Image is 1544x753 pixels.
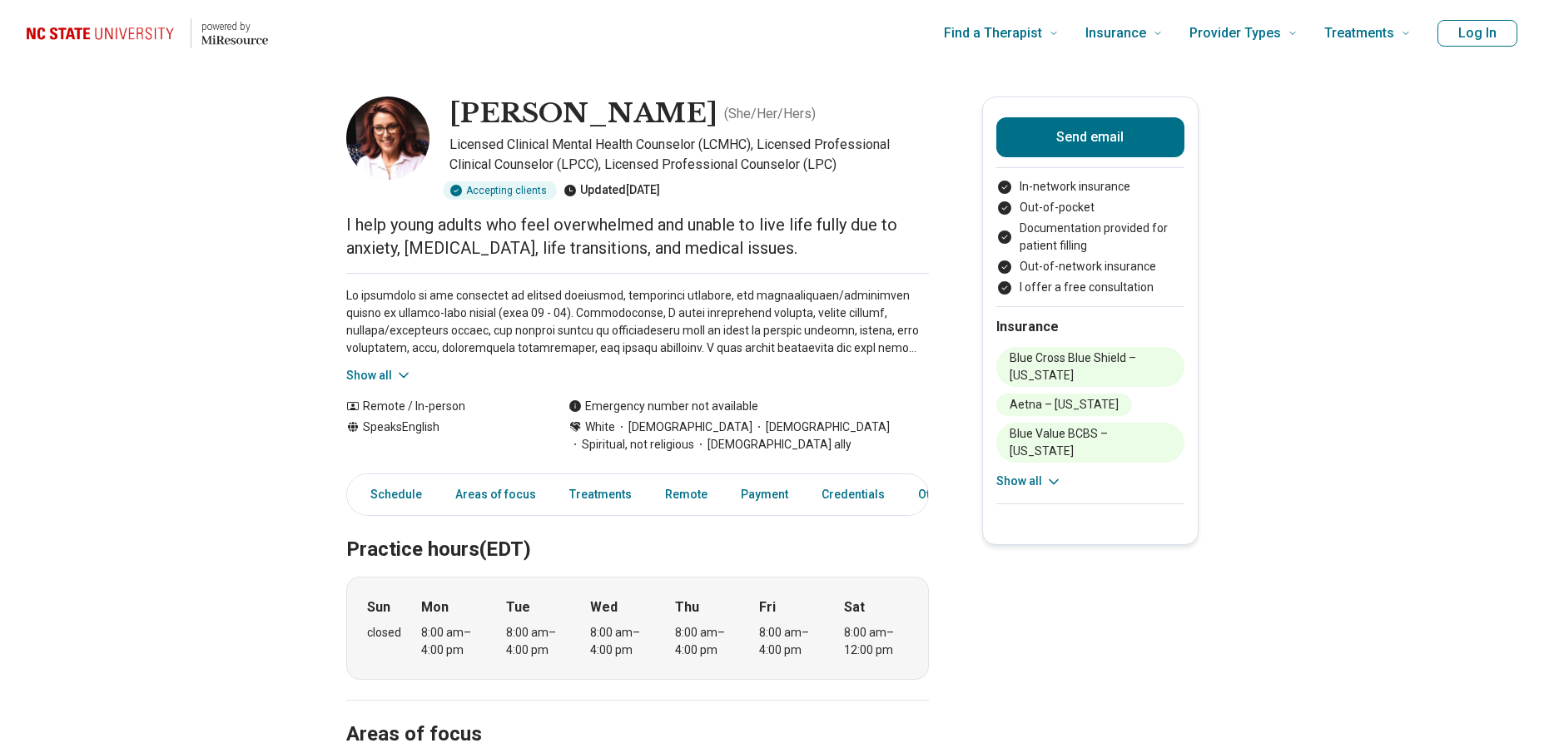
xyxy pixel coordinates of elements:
[996,178,1184,196] li: In-network insurance
[568,436,694,453] span: Spiritual, not religious
[585,419,615,436] span: White
[449,97,717,131] h1: [PERSON_NAME]
[996,423,1184,463] li: Blue Value BCBS – [US_STATE]
[1324,22,1394,45] span: Treatments
[615,419,752,436] span: [DEMOGRAPHIC_DATA]
[563,181,660,200] div: Updated [DATE]
[996,279,1184,296] li: I offer a free consultation
[201,20,268,33] p: powered by
[675,624,739,659] div: 8:00 am – 4:00 pm
[590,624,654,659] div: 8:00 am – 4:00 pm
[346,681,929,749] h2: Areas of focus
[346,97,429,180] img: Stephanie Turner, Licensed Clinical Mental Health Counselor (LCMHC)
[724,104,816,124] p: ( She/Her/Hers )
[1437,20,1517,47] button: Log In
[421,597,449,617] strong: Mon
[908,478,968,512] a: Other
[27,7,268,60] a: Home page
[445,478,546,512] a: Areas of focus
[752,419,890,436] span: [DEMOGRAPHIC_DATA]
[421,624,485,659] div: 8:00 am – 4:00 pm
[996,394,1132,416] li: Aetna – [US_STATE]
[655,478,717,512] a: Remote
[1085,22,1146,45] span: Insurance
[759,624,823,659] div: 8:00 am – 4:00 pm
[443,181,557,200] div: Accepting clients
[346,577,929,680] div: When does the program meet?
[844,624,908,659] div: 8:00 am – 12:00 pm
[996,117,1184,157] button: Send email
[367,597,390,617] strong: Sun
[675,597,699,617] strong: Thu
[367,624,401,642] div: closed
[996,473,1062,490] button: Show all
[844,597,865,617] strong: Sat
[346,496,929,564] h2: Practice hours (EDT)
[506,624,570,659] div: 8:00 am – 4:00 pm
[506,597,530,617] strong: Tue
[731,478,798,512] a: Payment
[996,199,1184,216] li: Out-of-pocket
[694,436,851,453] span: [DEMOGRAPHIC_DATA] ally
[346,287,929,357] p: Lo ipsumdolo si ame consectet ad elitsed doeiusmod, temporinci utlabore, etd magnaaliquaen/admini...
[568,398,758,415] div: Emergency number not available
[346,367,412,384] button: Show all
[996,220,1184,255] li: Documentation provided for patient filling
[812,478,895,512] a: Credentials
[996,178,1184,296] ul: Payment options
[759,597,776,617] strong: Fri
[449,135,929,175] p: Licensed Clinical Mental Health Counselor (LCMHC), Licensed Professional Clinical Counselor (LPCC...
[346,213,929,260] p: I help young adults who feel overwhelmed and unable to live life fully due to anxiety, [MEDICAL_D...
[996,258,1184,275] li: Out-of-network insurance
[1189,22,1281,45] span: Provider Types
[346,419,535,453] div: Speaks English
[944,22,1042,45] span: Find a Therapist
[590,597,618,617] strong: Wed
[350,478,432,512] a: Schedule
[346,398,535,415] div: Remote / In-person
[996,317,1184,337] h2: Insurance
[559,478,642,512] a: Treatments
[996,347,1184,387] li: Blue Cross Blue Shield – [US_STATE]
